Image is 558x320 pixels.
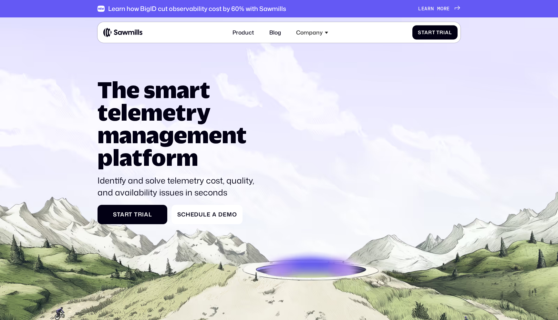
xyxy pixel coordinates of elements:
[98,78,259,168] h1: The smart telemetry management platform
[418,30,452,35] div: Start Trial
[418,6,460,12] a: Learn more
[103,211,162,218] div: Start Trial
[98,175,259,198] p: Identify and solve telemetry cost, quality, and availability issues in seconds
[108,5,286,12] div: Learn how BigID cut observability cost by 60% with Sawmills
[98,205,167,224] a: Start Trial
[171,205,243,224] a: Schedule a Demo
[418,6,450,12] div: Learn more
[177,211,237,218] div: Schedule a Demo
[296,29,323,36] div: Company
[265,25,285,40] a: Blog
[228,25,258,40] a: Product
[412,25,458,40] a: Start Trial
